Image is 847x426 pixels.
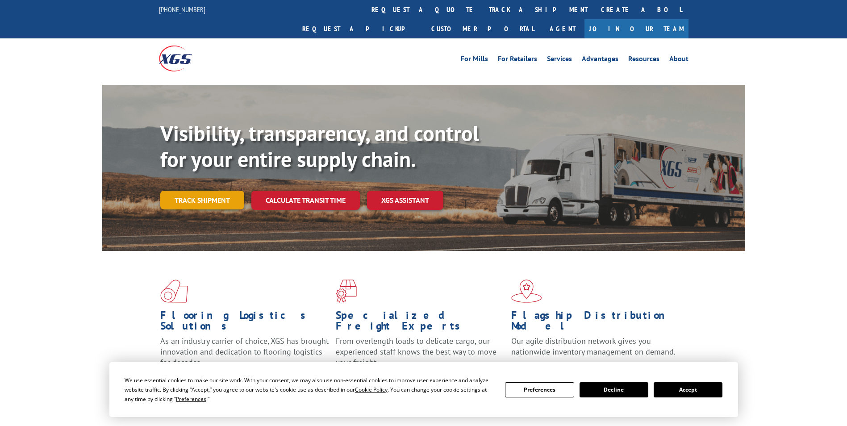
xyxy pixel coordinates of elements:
button: Decline [580,382,648,397]
a: Advantages [582,55,618,65]
a: Agent [541,19,584,38]
a: XGS ASSISTANT [367,191,443,210]
h1: Specialized Freight Experts [336,310,505,336]
img: xgs-icon-focused-on-flooring-red [336,280,357,303]
h1: Flooring Logistics Solutions [160,310,329,336]
a: Resources [628,55,659,65]
a: Customer Portal [425,19,541,38]
a: Join Our Team [584,19,688,38]
button: Preferences [505,382,574,397]
div: We use essential cookies to make our site work. With your consent, we may also use non-essential ... [125,376,494,404]
b: Visibility, transparency, and control for your entire supply chain. [160,119,479,173]
span: As an industry carrier of choice, XGS has brought innovation and dedication to flooring logistics... [160,336,329,368]
a: Track shipment [160,191,244,209]
a: For Retailers [498,55,537,65]
div: Cookie Consent Prompt [109,362,738,417]
a: For Mills [461,55,488,65]
button: Accept [654,382,722,397]
img: xgs-icon-total-supply-chain-intelligence-red [160,280,188,303]
span: Cookie Policy [355,386,388,393]
span: Preferences [176,395,206,403]
a: Calculate transit time [251,191,360,210]
a: About [669,55,688,65]
img: xgs-icon-flagship-distribution-model-red [511,280,542,303]
h1: Flagship Distribution Model [511,310,680,336]
a: Services [547,55,572,65]
a: [PHONE_NUMBER] [159,5,205,14]
span: Our agile distribution network gives you nationwide inventory management on demand. [511,336,676,357]
p: From overlength loads to delicate cargo, our experienced staff knows the best way to move your fr... [336,336,505,376]
a: Request a pickup [296,19,425,38]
